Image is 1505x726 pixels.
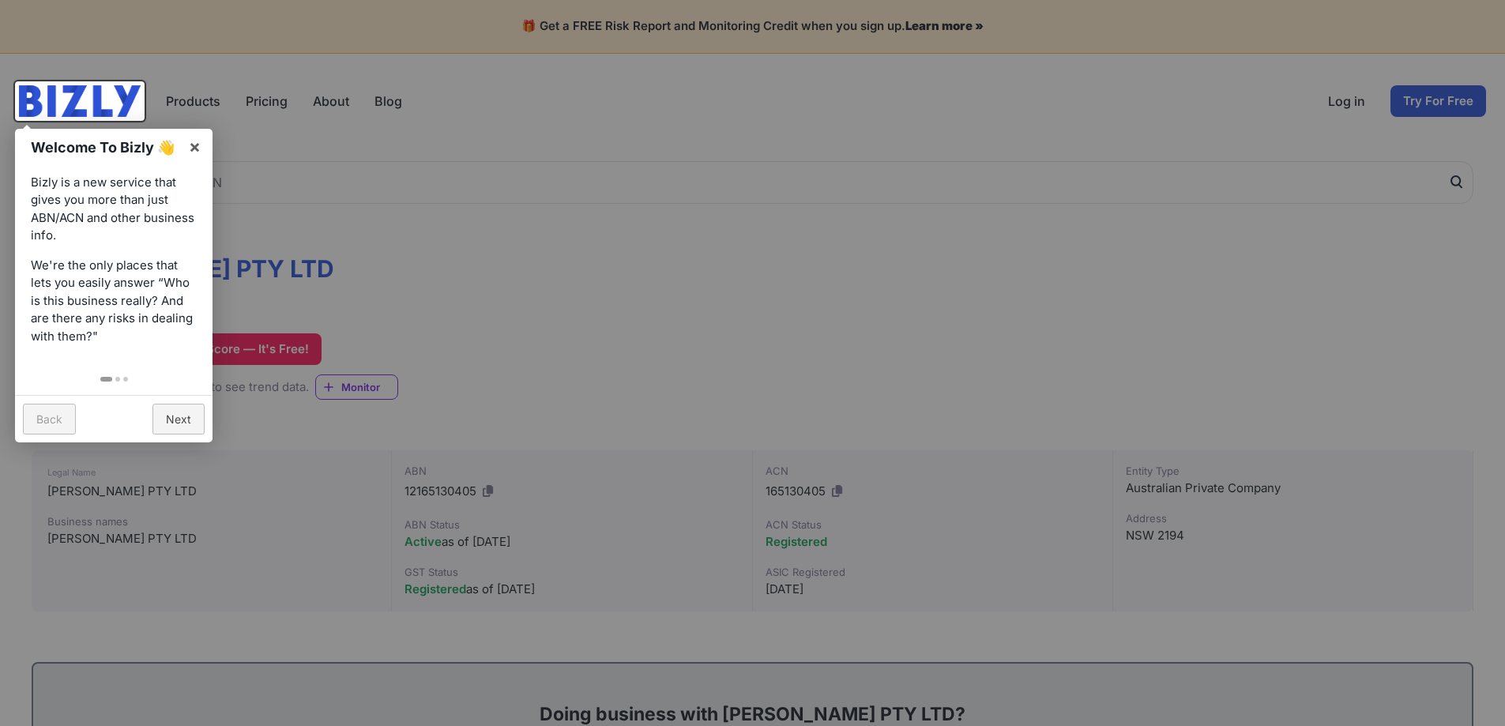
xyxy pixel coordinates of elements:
[177,129,213,164] a: ×
[31,257,197,346] p: We're the only places that lets you easily answer “Who is this business really? And are there any...
[152,404,205,434] a: Next
[31,137,180,158] h1: Welcome To Bizly 👋
[31,174,197,245] p: Bizly is a new service that gives you more than just ABN/ACN and other business info.
[23,404,76,434] a: Back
